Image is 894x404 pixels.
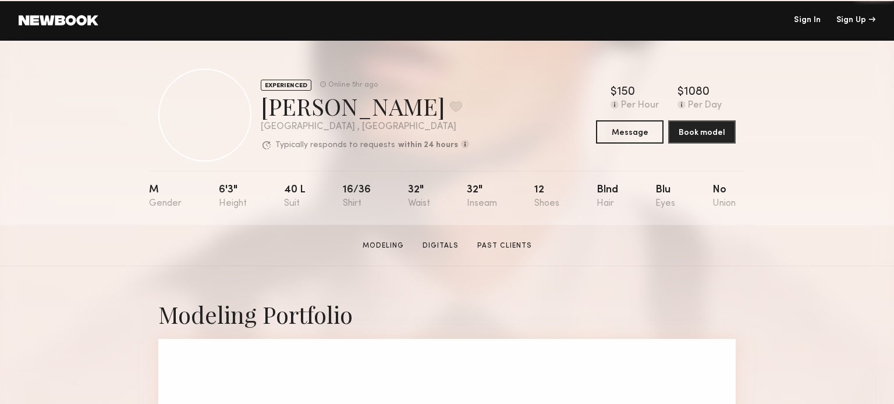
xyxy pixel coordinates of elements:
[358,241,409,251] a: Modeling
[473,241,537,251] a: Past Clients
[688,101,722,111] div: Per Day
[596,120,664,144] button: Message
[261,122,469,132] div: [GEOGRAPHIC_DATA] , [GEOGRAPHIC_DATA]
[219,185,247,209] div: 6'3"
[794,16,821,24] a: Sign In
[275,141,395,149] p: Typically responds to requests
[617,87,635,98] div: 150
[158,299,736,330] div: Modeling Portfolio
[836,16,875,24] div: Sign Up
[149,185,182,209] div: M
[534,185,559,209] div: 12
[343,185,371,209] div: 16/36
[611,87,617,98] div: $
[398,141,458,149] b: within 24 hours
[621,101,659,111] div: Per Hour
[668,120,736,144] button: Book model
[467,185,497,209] div: 32"
[284,185,306,209] div: 40 l
[418,241,463,251] a: Digitals
[261,80,311,91] div: EXPERIENCED
[261,91,469,121] div: [PERSON_NAME]
[677,87,684,98] div: $
[655,185,675,209] div: Blu
[684,87,709,98] div: 1080
[712,185,736,209] div: No
[408,185,430,209] div: 32"
[597,185,618,209] div: Blnd
[328,81,378,89] div: Online 5hr ago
